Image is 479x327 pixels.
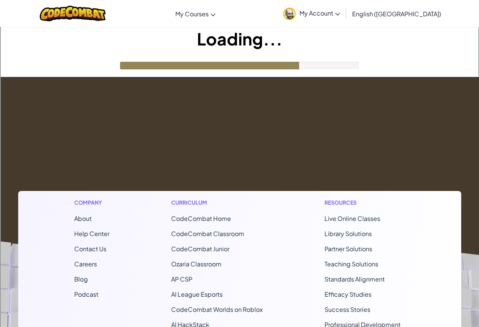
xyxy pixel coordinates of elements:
[172,3,219,24] a: My Courses
[175,10,209,18] span: My Courses
[352,10,441,18] span: English ([GEOGRAPHIC_DATA])
[283,8,296,20] img: avatar
[40,6,106,21] img: CodeCombat logo
[279,2,344,25] a: My Account
[348,3,445,24] a: English ([GEOGRAPHIC_DATA])
[300,9,340,17] span: My Account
